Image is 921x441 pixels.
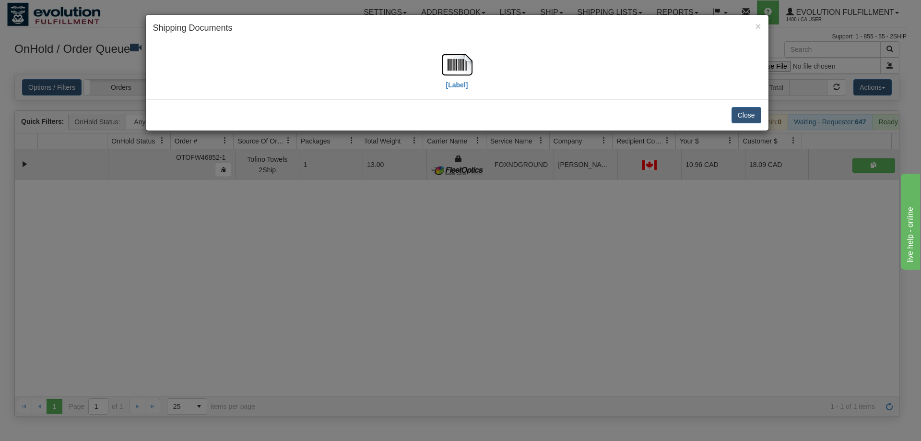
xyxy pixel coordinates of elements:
h4: Shipping Documents [153,22,761,35]
iframe: chat widget [899,171,920,269]
div: live help - online [7,6,89,17]
a: [Label] [442,60,472,88]
img: barcode.jpg [442,49,472,80]
button: Close [732,107,761,123]
span: × [755,21,761,32]
label: [Label] [446,80,468,90]
button: Close [755,21,761,31]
